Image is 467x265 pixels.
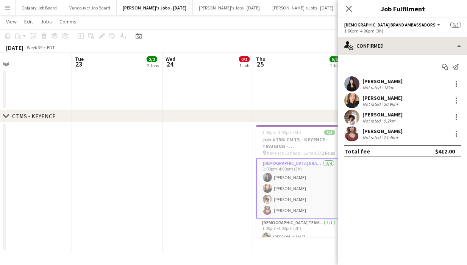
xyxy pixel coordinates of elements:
div: 1:00pm-4:00pm (3h) [344,28,461,34]
span: View [6,18,17,25]
span: Jobs [41,18,52,25]
span: Thu [256,56,266,62]
span: Edit [24,18,33,25]
div: $412.00 [435,147,455,155]
div: EDT [47,45,55,50]
button: [PERSON_NAME]'s Jobs - [DATE] [193,0,266,15]
div: 1 Job [330,63,340,68]
span: Week 39 [25,45,44,50]
span: Wed [166,56,175,62]
button: [DEMOGRAPHIC_DATA] Brand Ambassadors [344,22,442,28]
span: 2/2 [147,56,157,62]
span: 0/1 [239,56,250,62]
div: Not rated [362,118,382,124]
div: Confirmed [338,37,467,55]
span: 5/5 [330,56,340,62]
div: 9.2km [382,118,397,124]
span: 25 [255,60,266,68]
h3: Job Fulfilment [338,4,467,14]
span: Comms [59,18,77,25]
div: Not rated [362,101,382,107]
a: Comms [56,17,80,26]
span: Tue [75,56,84,62]
span: 23 [74,60,84,68]
a: View [3,17,20,26]
div: 20.9km [382,101,399,107]
button: Calgary Job Board [16,0,63,15]
div: 1 Job [239,63,249,68]
button: [PERSON_NAME]'s Jobs - [DATE] [266,0,340,15]
div: 18km [382,85,396,90]
div: [DATE] [6,44,23,51]
span: 1:00pm-4:00pm (3h) [262,130,301,135]
app-job-card: 1:00pm-4:00pm (3h)5/5Job #756: CMTS - KEYENCE - TRAINING - [GEOGRAPHIC_DATA] Keyence Canada - Sui... [256,125,341,237]
span: Female Brand Ambassadors [344,22,436,28]
span: 5/5 [450,22,461,28]
div: 24.4km [382,135,399,140]
button: [PERSON_NAME]'s Jobs - [DATE] [117,0,193,15]
app-card-role: [DEMOGRAPHIC_DATA] Brand Ambassadors4/41:00pm-4:00pm (3h)[PERSON_NAME][PERSON_NAME][PERSON_NAME][... [256,158,341,219]
div: [PERSON_NAME] [362,78,403,85]
div: Not rated [362,135,382,140]
div: CTMS - KEYENCE [12,112,56,120]
div: [PERSON_NAME] [362,95,403,101]
app-card-role: [DEMOGRAPHIC_DATA] Team Leader1/11:00pm-4:00pm (3h)[PERSON_NAME] [256,219,341,244]
div: Total fee [344,147,370,155]
div: 2 Jobs [147,63,159,68]
div: [PERSON_NAME] [362,111,403,118]
a: Edit [21,17,36,26]
span: Keyence Canada - Suite 400 [267,150,321,156]
div: [PERSON_NAME] [362,128,403,135]
h3: Job #756: CMTS - KEYENCE - TRAINING - [GEOGRAPHIC_DATA] [256,136,341,150]
a: Jobs [37,17,55,26]
span: 24 [164,60,175,68]
span: 5/5 [324,130,335,135]
button: Vancouver Job Board [63,0,117,15]
div: Not rated [362,85,382,90]
span: 2 Roles [322,150,335,156]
